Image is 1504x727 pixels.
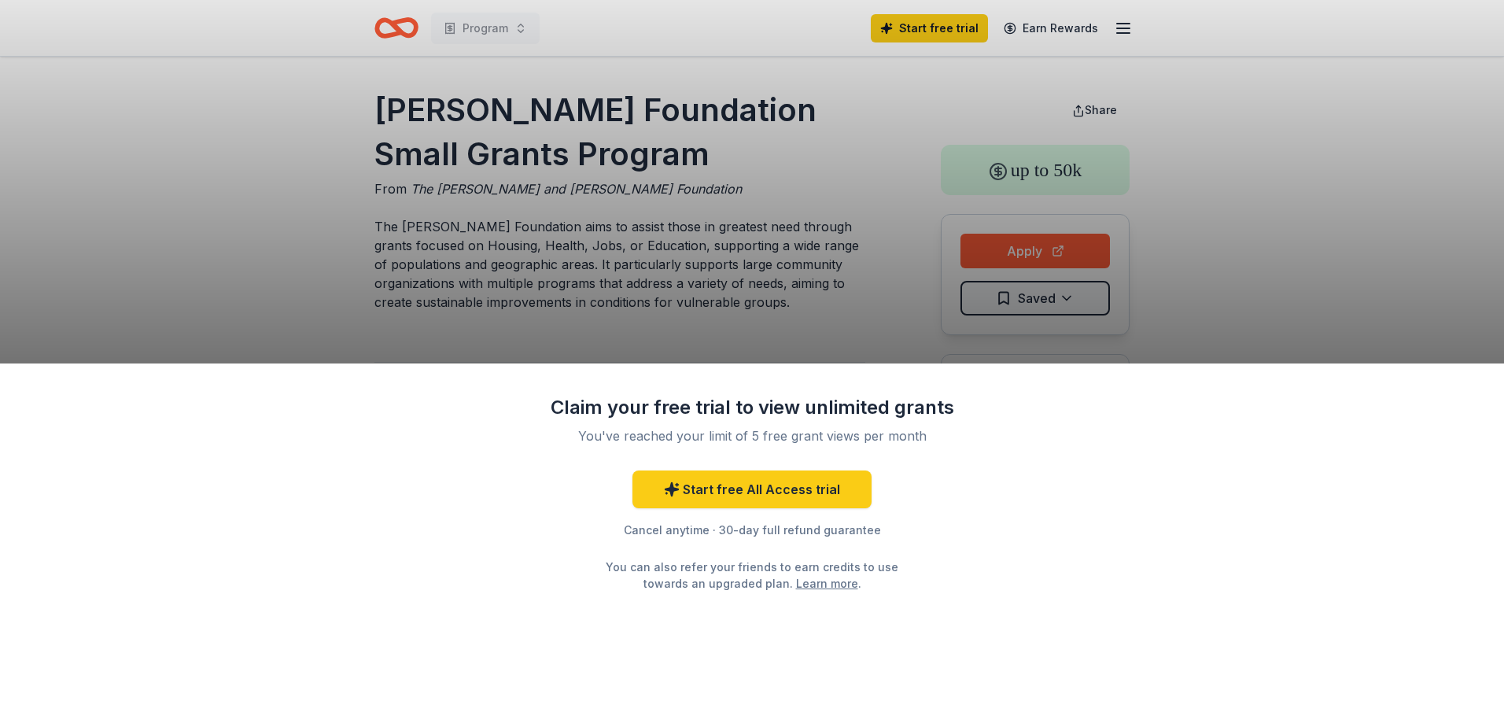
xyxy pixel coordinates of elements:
div: Claim your free trial to view unlimited grants [547,395,957,420]
div: You can also refer your friends to earn credits to use towards an upgraded plan. . [592,559,912,592]
a: Learn more [796,575,858,592]
div: Cancel anytime · 30-day full refund guarantee [547,521,957,540]
a: Start free All Access trial [632,471,872,508]
div: You've reached your limit of 5 free grant views per month [566,426,938,445]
